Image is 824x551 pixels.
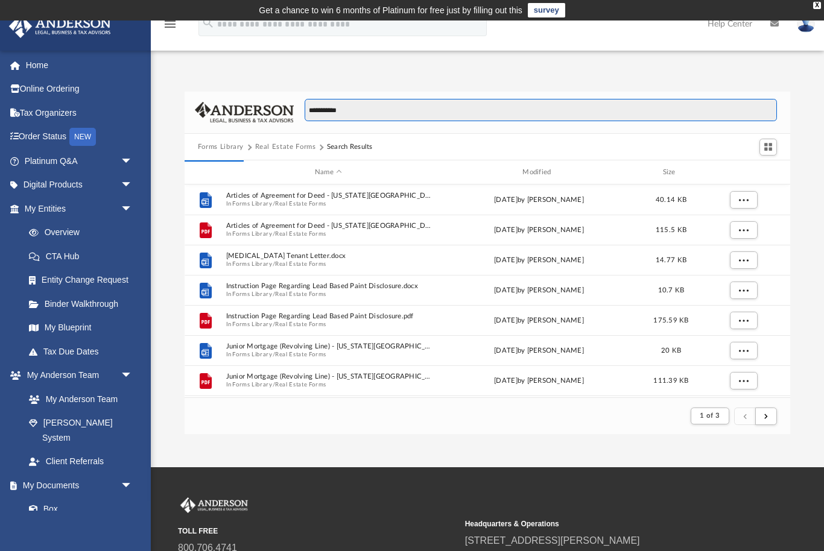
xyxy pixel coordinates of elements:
[8,197,151,221] a: My Entitiesarrow_drop_down
[729,251,757,269] button: More options
[226,321,431,329] span: In
[226,260,431,268] span: In
[436,315,641,326] div: [DATE] by [PERSON_NAME]
[17,244,151,268] a: CTA Hub
[729,342,757,360] button: More options
[226,222,431,230] span: Articles of Agreement for Deed - [US_STATE][GEOGRAPHIC_DATA]pdf
[729,191,757,209] button: More options
[8,149,151,173] a: Platinum Q&Aarrow_drop_down
[163,23,177,31] a: menu
[5,14,115,38] img: Anderson Advisors Platinum Portal
[17,411,145,450] a: [PERSON_NAME] System
[226,291,431,298] span: In
[273,260,275,268] span: /
[436,167,642,178] div: Modified
[436,376,641,386] div: [DATE] by [PERSON_NAME]
[700,167,785,178] div: id
[17,387,139,411] a: My Anderson Team
[226,313,431,321] span: Instruction Page Regarding Lead Based Paint Disclosure.pdf
[121,197,145,221] span: arrow_drop_down
[121,364,145,388] span: arrow_drop_down
[198,142,244,153] button: Forms Library
[17,497,139,521] a: Box
[273,200,275,208] span: /
[232,230,272,238] button: Forms Library
[327,142,373,153] div: Search Results
[232,200,272,208] button: Forms Library
[436,225,641,236] div: [DATE] by [PERSON_NAME]
[232,351,272,359] button: Forms Library
[275,321,326,329] button: Real Estate Forms
[759,139,778,156] button: Switch to Grid View
[226,283,431,291] span: Instruction Page Regarding Lead Based Paint Disclosure.docx
[255,142,316,153] button: Real Estate Forms
[729,221,757,239] button: More options
[465,535,640,546] a: [STREET_ADDRESS][PERSON_NAME]
[259,3,522,17] div: Get a chance to win 6 months of Platinum for free just by filling out this
[275,260,326,268] button: Real Estate Forms
[226,192,431,200] span: Articles of Agreement for Deed - [US_STATE][GEOGRAPHIC_DATA]docx
[813,2,821,9] div: close
[226,253,431,260] span: [MEDICAL_DATA] Tenant Letter.docx
[226,381,431,389] span: In
[226,351,431,359] span: In
[8,125,151,150] a: Order StatusNEW
[225,167,431,178] div: Name
[273,321,275,329] span: /
[729,312,757,330] button: More options
[17,450,145,474] a: Client Referrals
[226,200,431,208] span: In
[17,268,151,292] a: Entity Change Request
[275,381,326,389] button: Real Estate Forms
[436,195,641,206] div: [DATE] by [PERSON_NAME]
[121,173,145,198] span: arrow_drop_down
[273,230,275,238] span: /
[121,473,145,498] span: arrow_drop_down
[275,291,326,298] button: Real Estate Forms
[653,377,688,384] span: 111.39 KB
[656,227,686,233] span: 115.5 KB
[647,167,695,178] div: Size
[178,497,250,513] img: Anderson Advisors Platinum Portal
[691,408,729,424] button: 1 of 3
[729,372,757,390] button: More options
[436,345,641,356] div: [DATE] by [PERSON_NAME]
[436,285,641,296] div: [DATE] by [PERSON_NAME]
[273,381,275,389] span: /
[700,412,720,419] span: 1 of 3
[121,149,145,174] span: arrow_drop_down
[163,17,177,31] i: menu
[8,173,151,197] a: Digital Productsarrow_drop_down
[178,526,457,537] small: TOLL FREE
[436,255,641,266] div: [DATE] by [PERSON_NAME]
[653,317,688,324] span: 175.59 KB
[729,282,757,300] button: More options
[185,184,790,398] div: grid
[232,291,272,298] button: Forms Library
[17,339,151,364] a: Tax Due Dates
[8,53,151,77] a: Home
[658,287,684,294] span: 10.7 KB
[273,291,275,298] span: /
[661,347,681,354] span: 20 KB
[190,167,220,178] div: id
[17,316,145,340] a: My Blueprint
[226,343,431,351] span: Junior Mortgage (Revolving Line) - [US_STATE][GEOGRAPHIC_DATA]docx
[232,321,272,329] button: Forms Library
[528,3,565,17] a: survey
[232,381,272,389] button: Forms Library
[17,221,151,245] a: Overview
[8,77,151,101] a: Online Ordering
[797,15,815,33] img: User Pic
[273,351,275,359] span: /
[8,101,151,125] a: Tax Organizers
[656,257,686,263] span: 14.77 KB
[232,260,272,268] button: Forms Library
[226,373,431,381] span: Junior Mortgage (Revolving Line) - [US_STATE][GEOGRAPHIC_DATA]pdf
[8,473,145,497] a: My Documentsarrow_drop_down
[69,128,96,146] div: NEW
[465,518,744,529] small: Headquarters & Operations
[275,200,326,208] button: Real Estate Forms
